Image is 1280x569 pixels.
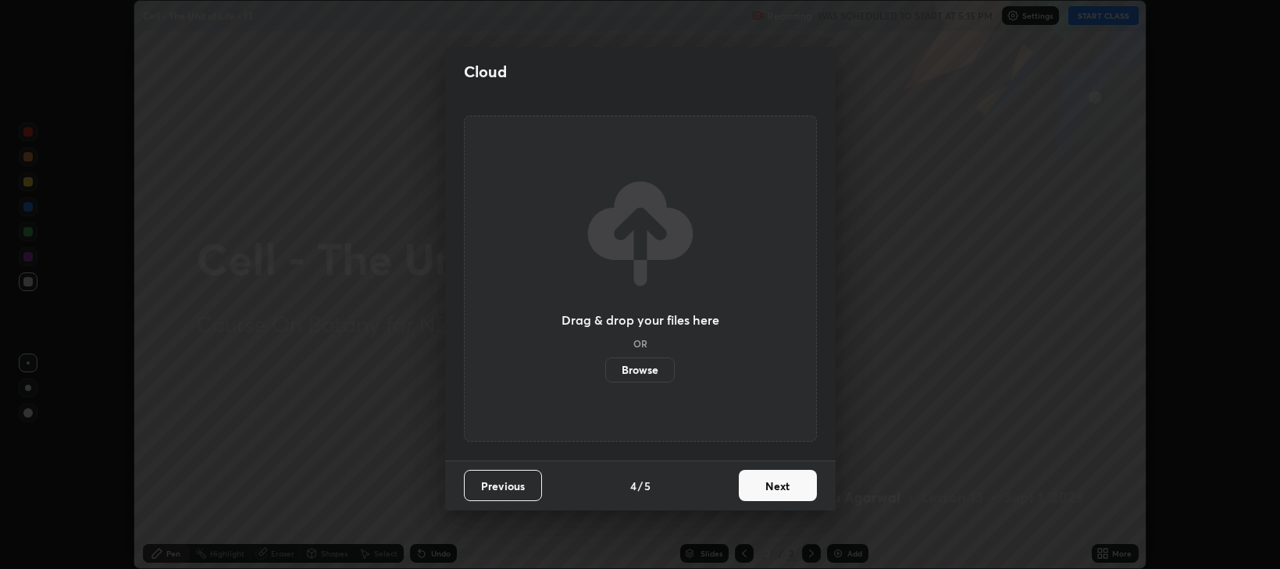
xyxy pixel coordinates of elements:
button: Next [739,470,817,501]
h3: Drag & drop your files here [562,314,719,326]
button: Previous [464,470,542,501]
h4: 4 [630,478,636,494]
h2: Cloud [464,62,507,82]
h5: OR [633,339,647,348]
h4: / [638,478,643,494]
h4: 5 [644,478,651,494]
